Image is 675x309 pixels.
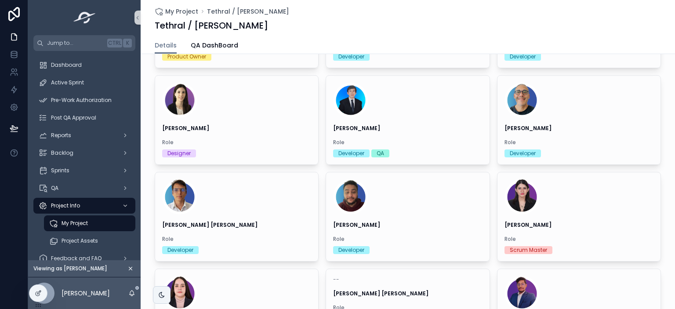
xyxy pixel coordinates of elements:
span: Sprints [51,167,69,174]
a: My Project [44,215,135,231]
span: Dashboard [51,62,82,69]
a: Project Info [33,198,135,214]
span: Ctrl [107,39,122,47]
span: Role [162,236,311,243]
button: Jump to...CtrlK [33,35,135,51]
a: Sprints [33,163,135,178]
span: Role [333,139,482,146]
div: Developer [338,246,364,254]
strong: [PERSON_NAME] [PERSON_NAME] [162,221,258,229]
div: Designer [167,149,191,157]
span: Jump to... [47,40,104,47]
span: Role [333,236,482,243]
span: Role [504,139,653,146]
span: Role [162,139,311,146]
strong: [PERSON_NAME] [333,221,380,229]
a: Active Sprint [33,75,135,91]
span: My Project [62,220,88,227]
span: Project Info [51,202,80,209]
div: Product Owner [167,53,206,61]
div: Developer [167,246,193,254]
span: Backlog [51,149,73,156]
a: My Project [155,7,198,16]
span: Details [155,41,177,50]
p: [PERSON_NAME] [62,289,110,298]
strong: [PERSON_NAME] [PERSON_NAME] [333,290,428,297]
span: Viewing as [PERSON_NAME] [33,265,107,272]
div: Scrum Master [510,246,547,254]
div: Developer [510,149,536,157]
a: Details [155,37,177,54]
a: QA DashBoard [191,37,238,55]
div: QA [377,149,384,157]
a: Backlog [33,145,135,161]
a: Dashboard [33,57,135,73]
span: Pre-Work Authorization [51,97,112,104]
a: QA [33,180,135,196]
img: App logo [71,11,98,25]
span: Post QA Approval [51,114,96,121]
div: scrollable content [28,51,141,260]
span: Reports [51,132,71,139]
div: Developer [338,149,364,157]
div: Developer [338,53,364,61]
a: Feedback and FAQ [33,251,135,266]
span: QA [51,185,58,192]
h1: Tethral / [PERSON_NAME] [155,19,268,32]
strong: [PERSON_NAME] [162,124,209,132]
span: Feedback and FAQ [51,255,102,262]
span: -- [333,276,339,283]
strong: [PERSON_NAME] [333,124,380,132]
span: K [124,40,131,47]
span: Project Assets [62,237,98,244]
span: Active Sprint [51,79,84,86]
strong: [PERSON_NAME] [504,124,552,132]
span: My Project [165,7,198,16]
div: Developer [510,53,536,61]
span: QA DashBoard [191,41,238,50]
a: Pre-Work Authorization [33,92,135,108]
span: Role [504,236,653,243]
a: Reports [33,127,135,143]
a: Post QA Approval [33,110,135,126]
a: Project Assets [44,233,135,249]
a: Tethral / [PERSON_NAME] [207,7,289,16]
strong: [PERSON_NAME] [504,221,552,229]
